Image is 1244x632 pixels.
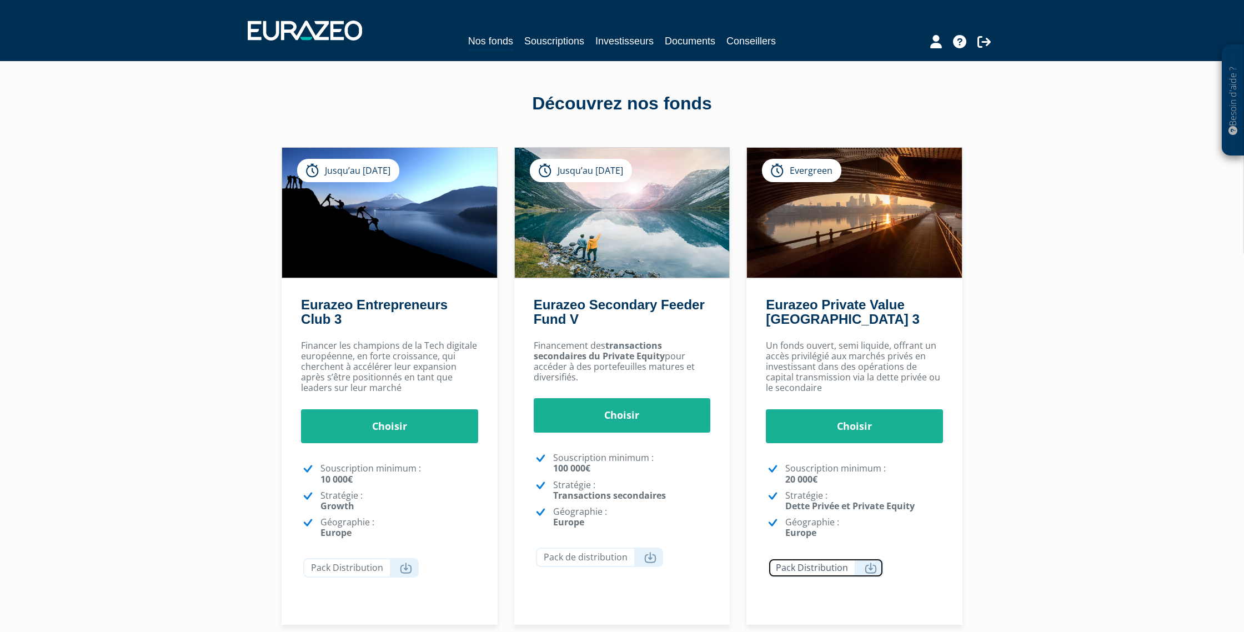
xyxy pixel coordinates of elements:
p: Stratégie : [320,490,478,511]
a: Documents [665,33,715,49]
img: Eurazeo Entrepreneurs Club 3 [282,148,497,278]
a: Pack de distribution [536,548,663,567]
div: Découvrez nos fonds [305,91,939,117]
strong: Europe [553,516,584,528]
p: Géographie : [785,517,943,538]
p: Souscription minimum : [785,463,943,484]
a: Eurazeo Secondary Feeder Fund V [534,297,705,327]
div: Jusqu’au [DATE] [530,159,632,182]
a: Choisir [534,398,711,433]
p: Géographie : [553,506,711,528]
p: Besoin d'aide ? [1227,51,1240,151]
strong: Europe [320,526,352,539]
p: Souscription minimum : [320,463,478,484]
p: Souscription minimum : [553,453,711,474]
p: Financement des pour accéder à des portefeuilles matures et diversifiés. [534,340,711,383]
strong: 20 000€ [785,473,817,485]
p: Stratégie : [785,490,943,511]
img: Eurazeo Secondary Feeder Fund V [515,148,730,278]
strong: Dette Privée et Private Equity [785,500,915,512]
a: Choisir [301,409,478,444]
strong: Transactions secondaires [553,489,666,501]
p: Géographie : [320,517,478,538]
a: Choisir [766,409,943,444]
img: 1732889491-logotype_eurazeo_blanc_rvb.png [248,21,362,41]
div: Evergreen [762,159,841,182]
p: Stratégie : [553,480,711,501]
img: Eurazeo Private Value Europe 3 [747,148,962,278]
a: Pack Distribution [303,558,419,578]
strong: 100 000€ [553,462,590,474]
a: Nos fonds [468,33,513,51]
p: Un fonds ouvert, semi liquide, offrant un accès privilégié aux marchés privés en investissant dan... [766,340,943,394]
a: Conseillers [726,33,776,49]
a: Eurazeo Private Value [GEOGRAPHIC_DATA] 3 [766,297,919,327]
strong: 10 000€ [320,473,353,485]
strong: Growth [320,500,354,512]
strong: Europe [785,526,816,539]
a: Souscriptions [524,33,584,49]
a: Investisseurs [595,33,654,49]
div: Jusqu’au [DATE] [297,159,399,182]
strong: transactions secondaires du Private Equity [534,339,665,362]
a: Pack Distribution [768,558,884,578]
p: Financer les champions de la Tech digitale européenne, en forte croissance, qui cherchent à accél... [301,340,478,394]
a: Eurazeo Entrepreneurs Club 3 [301,297,448,327]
